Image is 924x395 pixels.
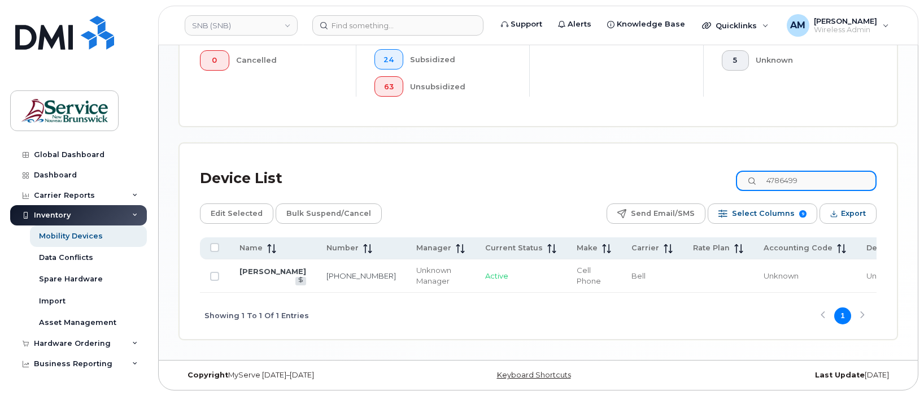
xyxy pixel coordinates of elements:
[568,19,591,30] span: Alerts
[326,271,396,280] a: [PHONE_NUMBER]
[631,243,659,253] span: Carrier
[200,203,273,224] button: Edit Selected
[511,19,542,30] span: Support
[179,371,419,380] div: MyServe [DATE]–[DATE]
[631,271,646,280] span: Bell
[790,19,805,32] span: AM
[188,371,228,379] strong: Copyright
[374,49,404,70] button: 24
[814,25,877,34] span: Wireless Admin
[577,243,598,253] span: Make
[383,55,394,64] span: 24
[658,371,897,380] div: [DATE]
[211,205,263,222] span: Edit Selected
[286,205,371,222] span: Bulk Suspend/Cancel
[374,76,404,97] button: 63
[693,243,730,253] span: Rate Plan
[200,50,229,71] button: 0
[732,205,795,222] span: Select Columns
[834,307,851,324] button: Page 1
[326,243,359,253] span: Number
[756,50,858,71] div: Unknown
[493,13,550,36] a: Support
[210,56,220,65] span: 0
[239,243,263,253] span: Name
[383,83,394,92] span: 63
[416,243,451,253] span: Manager
[736,171,877,191] input: Search Device List ...
[631,205,695,222] span: Send Email/SMS
[295,277,306,285] a: View Last Bill
[410,49,511,70] div: Subsidized
[866,271,901,280] span: Unknown
[815,371,865,379] strong: Last Update
[485,271,508,280] span: Active
[599,13,693,36] a: Knowledge Base
[236,50,338,71] div: Cancelled
[485,243,543,253] span: Current Status
[779,14,897,37] div: Andrew Morris
[239,267,306,276] a: [PERSON_NAME]
[764,243,833,253] span: Accounting Code
[708,203,817,224] button: Select Columns 9
[820,203,877,224] button: Export
[312,15,483,36] input: Find something...
[799,210,807,218] span: 9
[497,371,571,379] a: Keyboard Shortcuts
[410,76,511,97] div: Unsubsidized
[731,56,739,65] span: 5
[617,19,685,30] span: Knowledge Base
[550,13,599,36] a: Alerts
[716,21,757,30] span: Quicklinks
[185,15,298,36] a: SNB (SNB)
[722,50,749,71] button: 5
[866,243,917,253] span: Description 1
[577,266,601,285] span: Cell Phone
[276,203,382,224] button: Bulk Suspend/Cancel
[764,271,799,280] span: Unknown
[814,16,877,25] span: [PERSON_NAME]
[416,265,465,286] div: Unknown Manager
[607,203,705,224] button: Send Email/SMS
[200,164,282,193] div: Device List
[694,14,777,37] div: Quicklinks
[204,307,309,324] span: Showing 1 To 1 Of 1 Entries
[841,205,866,222] span: Export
